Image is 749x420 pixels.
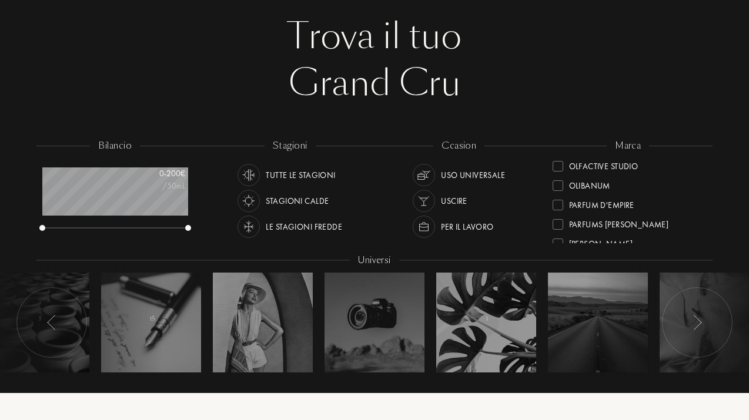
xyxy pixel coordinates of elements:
[47,315,56,330] img: arr_left.svg
[569,195,634,211] div: Parfum d'Empire
[265,139,316,153] div: stagioni
[569,176,610,191] div: Olibanum
[416,219,432,235] img: usage_occasion_work_white.svg
[416,167,432,183] img: usage_occasion_all_white.svg
[350,254,399,267] div: Universi
[441,190,467,212] div: Uscire
[266,190,329,212] div: Stagioni calde
[266,164,335,186] div: Tutte le stagioni
[45,13,704,60] div: Trova il tuo
[433,139,484,153] div: ccasion
[569,214,669,230] div: Parfums [PERSON_NAME]
[240,219,257,235] img: usage_season_cold_white.svg
[486,315,488,323] span: 1
[90,139,140,153] div: bilancio
[693,315,702,330] img: arr_left.svg
[266,216,342,238] div: Le stagioni fredde
[126,180,185,192] div: /50mL
[441,216,493,238] div: Per il lavoro
[569,156,638,172] div: Olfactive Studio
[45,60,704,107] div: Grand Cru
[240,167,257,183] img: usage_season_average_white.svg
[416,193,432,209] img: usage_occasion_party_white.svg
[126,167,185,180] div: 0 - 200 €
[441,164,505,186] div: Uso universale
[569,234,633,250] div: [PERSON_NAME]
[607,139,649,153] div: marca
[240,193,257,209] img: usage_season_hot_white.svg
